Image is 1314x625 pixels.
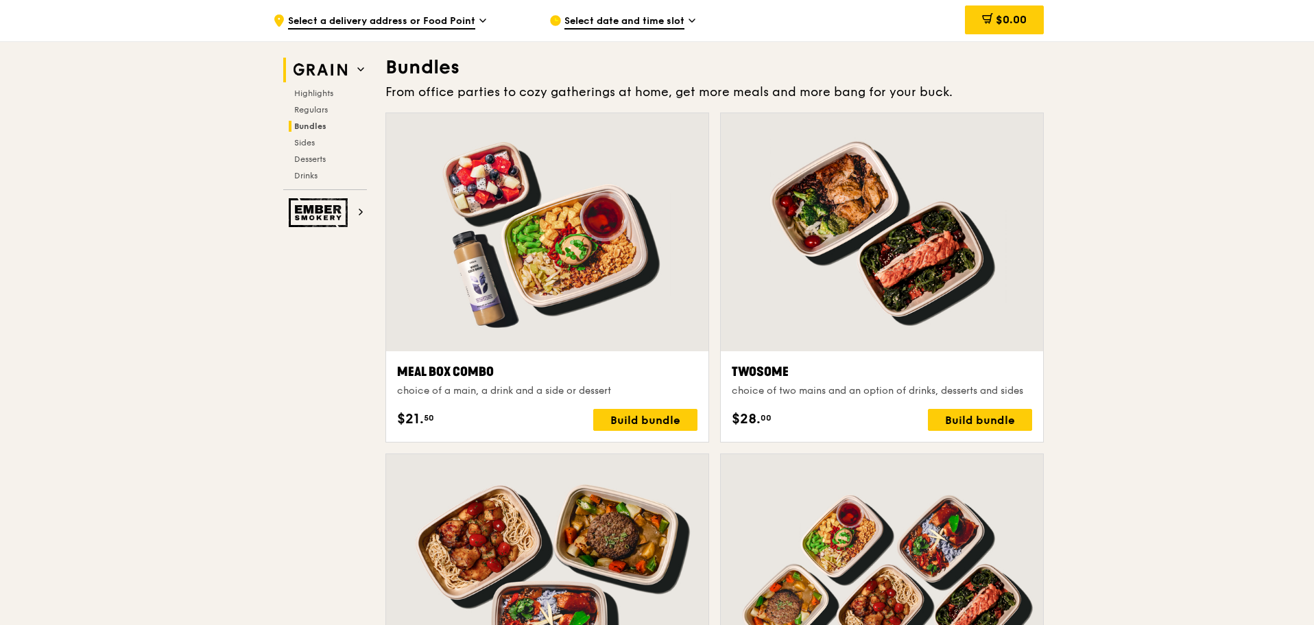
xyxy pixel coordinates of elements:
div: Build bundle [593,409,697,431]
span: 50 [424,412,434,423]
span: 00 [761,412,772,423]
span: Select date and time slot [564,14,684,30]
img: Grain web logo [289,58,352,82]
span: $0.00 [996,13,1027,26]
span: Sides [294,138,315,148]
span: Bundles [294,121,326,131]
h3: Bundles [385,55,1044,80]
img: Ember Smokery web logo [289,198,352,227]
span: Regulars [294,105,328,115]
div: Build bundle [928,409,1032,431]
span: Drinks [294,171,318,180]
div: choice of a main, a drink and a side or dessert [397,384,697,398]
span: Highlights [294,89,333,98]
div: From office parties to cozy gatherings at home, get more meals and more bang for your buck. [385,82,1044,102]
div: Meal Box Combo [397,362,697,381]
span: $28. [732,409,761,429]
span: Select a delivery address or Food Point [288,14,475,30]
div: Twosome [732,362,1032,381]
span: $21. [397,409,424,429]
div: choice of two mains and an option of drinks, desserts and sides [732,384,1032,398]
span: Desserts [294,154,326,164]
